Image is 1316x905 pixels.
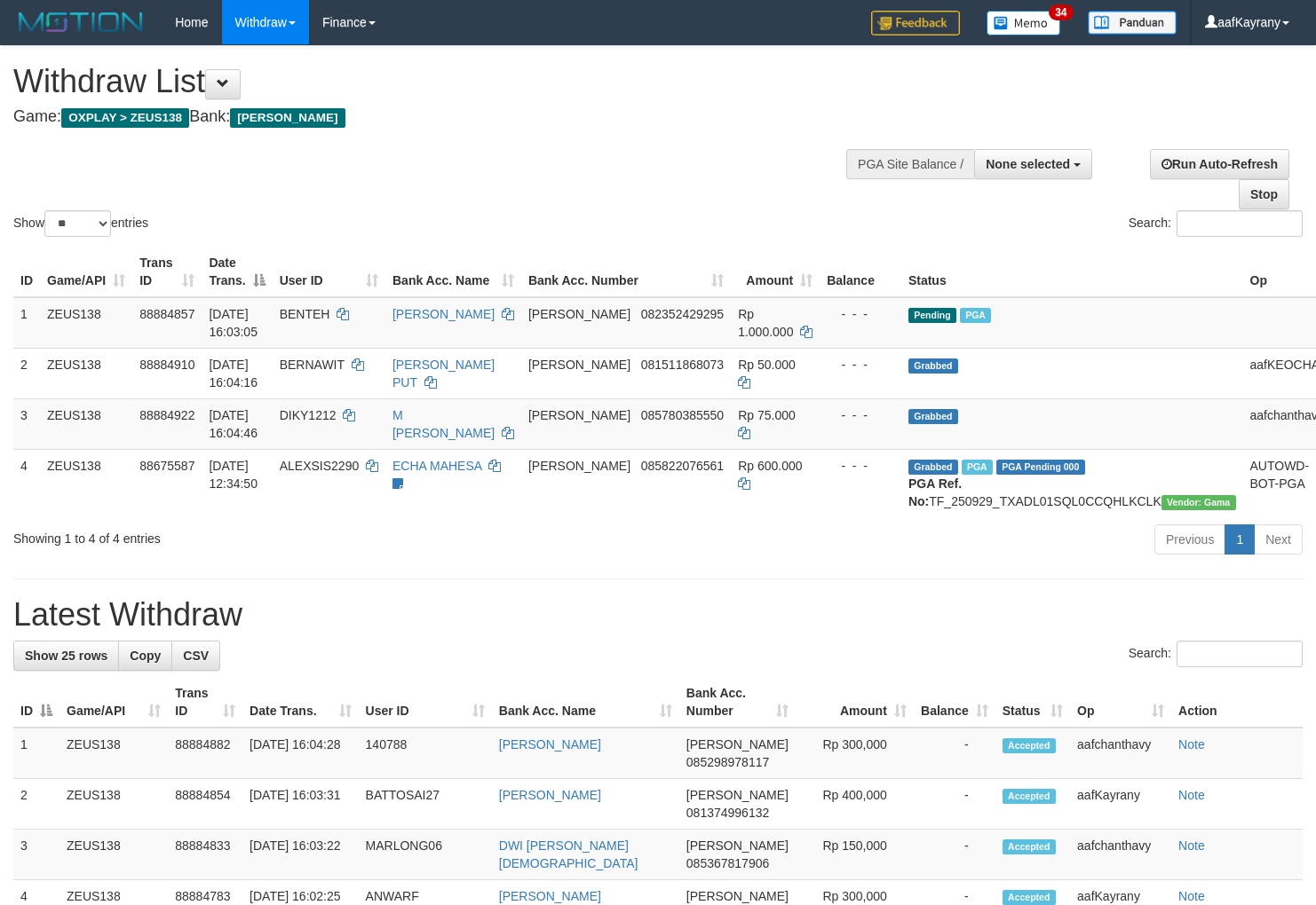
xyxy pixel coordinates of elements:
img: Feedback.jpg [871,11,960,35]
td: 4 [13,449,40,517]
th: Balance: activate to sort column ascending [914,677,995,728]
span: Marked by aafpengsreynich [962,460,993,475]
th: Amount: activate to sort column ascending [731,247,820,297]
span: Rp 1.000.000 [738,307,793,339]
td: - [914,830,995,880]
a: M [PERSON_NAME] [392,408,495,440]
span: Marked by aafsolysreylen [960,308,991,323]
td: [DATE] 16:03:22 [242,830,358,880]
td: ZEUS138 [40,449,132,517]
label: Search: [1129,641,1303,667]
th: Bank Acc. Name: activate to sort column ascending [385,247,521,297]
span: None selected [986,157,1070,171]
img: MOTION_logo.png [13,9,148,35]
td: 88884833 [168,830,242,880]
span: PGA Pending [996,460,1085,475]
b: PGA Ref. No: [908,476,962,508]
td: MARLONG06 [359,830,492,880]
td: 88884854 [168,779,242,830]
div: - - - [827,356,894,374]
th: Bank Acc. Name: activate to sort column ascending [492,677,679,728]
th: Action [1171,677,1303,728]
td: ZEUS138 [40,348,132,398]
span: [PERSON_NAME] [528,459,630,473]
span: BENTEH [280,307,330,321]
td: aafchanthavy [1070,728,1171,779]
th: ID: activate to sort column descending [13,677,59,728]
th: User ID: activate to sort column ascending [273,247,385,297]
a: DWI [PERSON_NAME][DEMOGRAPHIC_DATA] [499,838,638,870]
td: ZEUS138 [40,297,132,349]
td: BATTOSAI27 [359,779,492,830]
span: 88884922 [139,408,194,422]
td: TF_250929_TXADL01SQL0CCQHLKCLK [901,449,1243,517]
th: Balance [820,247,901,297]
span: Copy 081511868073 to clipboard [641,358,724,372]
span: [DATE] 16:04:46 [209,408,258,440]
span: Accepted [1003,890,1056,905]
a: Note [1178,788,1205,802]
input: Search: [1177,641,1303,667]
span: [PERSON_NAME] [686,737,789,752]
td: - [914,779,995,830]
span: [PERSON_NAME] [528,408,630,422]
th: Trans ID: activate to sort column ascending [168,677,242,728]
label: Show entries [13,210,148,237]
span: CSV [183,649,209,663]
span: Copy [130,649,161,663]
td: 3 [13,398,40,449]
a: 1 [1225,524,1255,555]
span: [PERSON_NAME] [686,889,789,903]
a: Show 25 rows [13,641,119,671]
input: Search: [1177,210,1303,237]
td: Rp 400,000 [796,779,914,830]
span: [PERSON_NAME] [686,788,789,802]
th: User ID: activate to sort column ascending [359,677,492,728]
div: - - - [827,457,894,475]
span: [DATE] 12:34:50 [209,459,258,491]
td: 2 [13,779,59,830]
span: OXPLAY > ZEUS138 [61,108,189,128]
td: aafKayrany [1070,779,1171,830]
img: panduan.png [1088,11,1177,35]
span: 88884857 [139,307,194,321]
th: Date Trans.: activate to sort column descending [202,247,272,297]
span: ALEXSIS2290 [280,459,360,473]
button: None selected [974,149,1092,179]
span: BERNAWIT [280,358,345,372]
span: Copy 082352429295 to clipboard [641,307,724,321]
span: 88884910 [139,358,194,372]
span: [PERSON_NAME] [686,838,789,853]
span: [PERSON_NAME] [230,108,345,128]
span: Copy 085780385550 to clipboard [641,408,724,422]
select: Showentries [44,210,111,237]
a: Note [1178,889,1205,903]
td: 88884882 [168,728,242,779]
label: Search: [1129,210,1303,237]
td: 1 [13,297,40,349]
span: [DATE] 16:03:05 [209,307,258,339]
h1: Latest Withdraw [13,597,1303,633]
th: Game/API: activate to sort column ascending [40,247,132,297]
td: - [914,728,995,779]
div: - - - [827,305,894,323]
td: aafchanthavy [1070,830,1171,880]
span: Rp 50.000 [738,358,796,372]
th: Trans ID: activate to sort column ascending [132,247,202,297]
a: Previous [1154,524,1225,555]
td: ZEUS138 [59,779,168,830]
td: Rp 300,000 [796,728,914,779]
a: Note [1178,737,1205,752]
span: Vendor URL: https://trx31.1velocity.biz [1161,495,1236,510]
td: 1 [13,728,59,779]
a: Stop [1239,179,1289,209]
span: Show 25 rows [25,649,107,663]
span: Accepted [1003,738,1056,753]
span: 34 [1049,4,1073,20]
td: ZEUS138 [59,830,168,880]
span: Grabbed [908,358,958,374]
th: Amount: activate to sort column ascending [796,677,914,728]
span: Rp 600.000 [738,459,802,473]
h4: Game: Bank: [13,108,860,126]
th: Bank Acc. Number: activate to sort column ascending [521,247,731,297]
